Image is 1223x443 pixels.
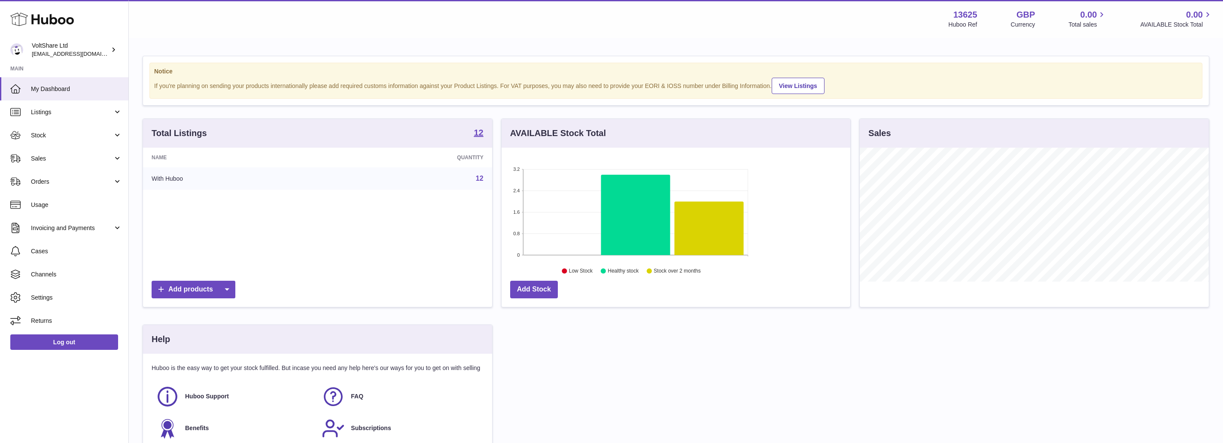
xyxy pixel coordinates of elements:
[510,127,606,139] h3: AVAILABLE Stock Total
[1016,9,1035,21] strong: GBP
[152,281,235,298] a: Add products
[152,364,484,372] p: Huboo is the easy way to get your stock fulfilled. But incase you need any help here's our ways f...
[868,127,891,139] h3: Sales
[31,270,122,279] span: Channels
[1068,21,1107,29] span: Total sales
[31,178,113,186] span: Orders
[513,231,520,236] text: 0.8
[654,268,700,274] text: Stock over 2 months
[569,268,593,274] text: Low Stock
[510,281,558,298] a: Add Stock
[185,424,209,432] span: Benefits
[322,385,479,408] a: FAQ
[474,128,483,139] a: 12
[1140,9,1213,29] a: 0.00 AVAILABLE Stock Total
[154,76,1198,94] div: If you're planning on sending your products internationally please add required customs informati...
[32,50,126,57] span: [EMAIL_ADDRESS][DOMAIN_NAME]
[953,9,977,21] strong: 13625
[31,131,113,140] span: Stock
[143,167,327,190] td: With Huboo
[152,127,207,139] h3: Total Listings
[32,42,109,58] div: VoltShare Ltd
[1011,21,1035,29] div: Currency
[31,85,122,93] span: My Dashboard
[143,148,327,167] th: Name
[608,268,639,274] text: Healthy stock
[474,128,483,137] strong: 12
[10,334,118,350] a: Log out
[327,148,492,167] th: Quantity
[156,385,313,408] a: Huboo Support
[31,155,113,163] span: Sales
[351,392,363,401] span: FAQ
[31,201,122,209] span: Usage
[517,252,520,258] text: 0
[31,247,122,255] span: Cases
[476,175,484,182] a: 12
[513,209,520,215] text: 1.6
[154,67,1198,76] strong: Notice
[31,108,113,116] span: Listings
[185,392,229,401] span: Huboo Support
[156,417,313,440] a: Benefits
[351,424,391,432] span: Subscriptions
[31,317,122,325] span: Returns
[10,43,23,56] img: info@voltshare.co.uk
[152,334,170,345] h3: Help
[1080,9,1097,21] span: 0.00
[513,188,520,193] text: 2.4
[1186,9,1203,21] span: 0.00
[31,224,113,232] span: Invoicing and Payments
[31,294,122,302] span: Settings
[1068,9,1107,29] a: 0.00 Total sales
[949,21,977,29] div: Huboo Ref
[1140,21,1213,29] span: AVAILABLE Stock Total
[322,417,479,440] a: Subscriptions
[513,167,520,172] text: 3.2
[772,78,824,94] a: View Listings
